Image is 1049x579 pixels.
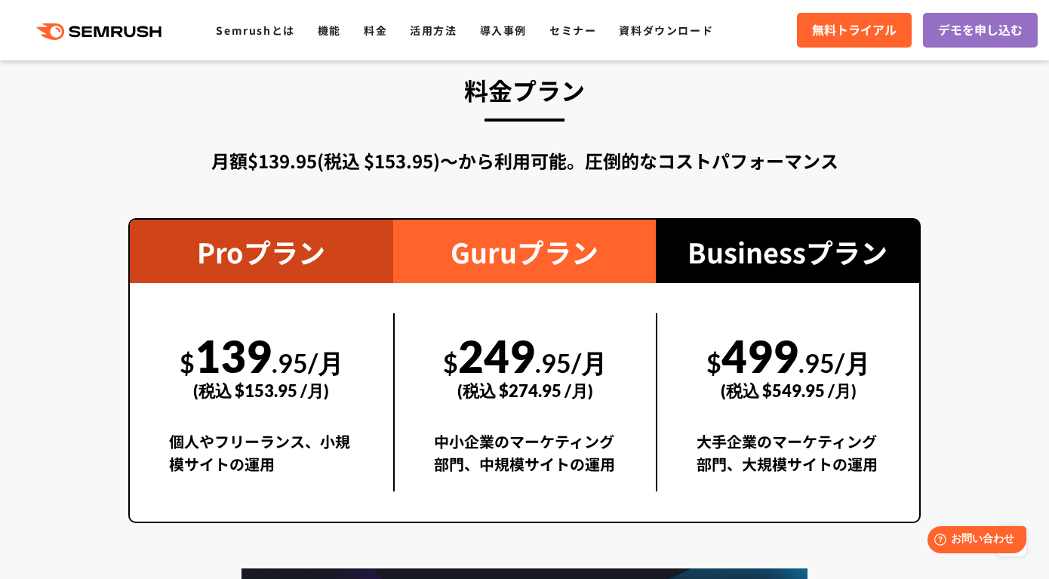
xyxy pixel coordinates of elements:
a: 機能 [318,23,341,38]
div: 個人やフリーランス、小規模サイトの運用 [169,430,354,491]
span: .95/月 [798,347,870,378]
span: デモを申し込む [938,20,1023,40]
a: Semrushとは [216,23,294,38]
a: デモを申し込む [923,13,1038,48]
div: (税込 $153.95 /月) [169,364,354,417]
div: 139 [169,313,354,417]
div: Proプラン [130,220,393,283]
a: 無料トライアル [797,13,912,48]
span: $ [443,347,458,378]
div: (税込 $549.95 /月) [697,364,880,417]
div: Guruプラン [393,220,657,283]
a: 導入事例 [480,23,527,38]
a: セミナー [549,23,596,38]
div: Businessプラン [656,220,919,283]
iframe: Help widget launcher [915,520,1032,562]
div: 499 [697,313,880,417]
a: 資料ダウンロード [619,23,713,38]
div: 249 [434,313,617,417]
div: 大手企業のマーケティング部門、大規模サイトの運用 [697,430,880,491]
h3: 料金プラン [128,69,921,110]
a: 料金 [364,23,387,38]
div: 中小企業のマーケティング部門、中規模サイトの運用 [434,430,617,491]
div: 月額$139.95(税込 $153.95)〜から利用可能。圧倒的なコストパフォーマンス [128,147,921,174]
span: .95/月 [272,347,343,378]
div: (税込 $274.95 /月) [434,364,617,417]
span: 無料トライアル [812,20,897,40]
span: $ [706,347,721,378]
span: $ [180,347,195,378]
span: .95/月 [535,347,607,378]
a: 活用方法 [410,23,457,38]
